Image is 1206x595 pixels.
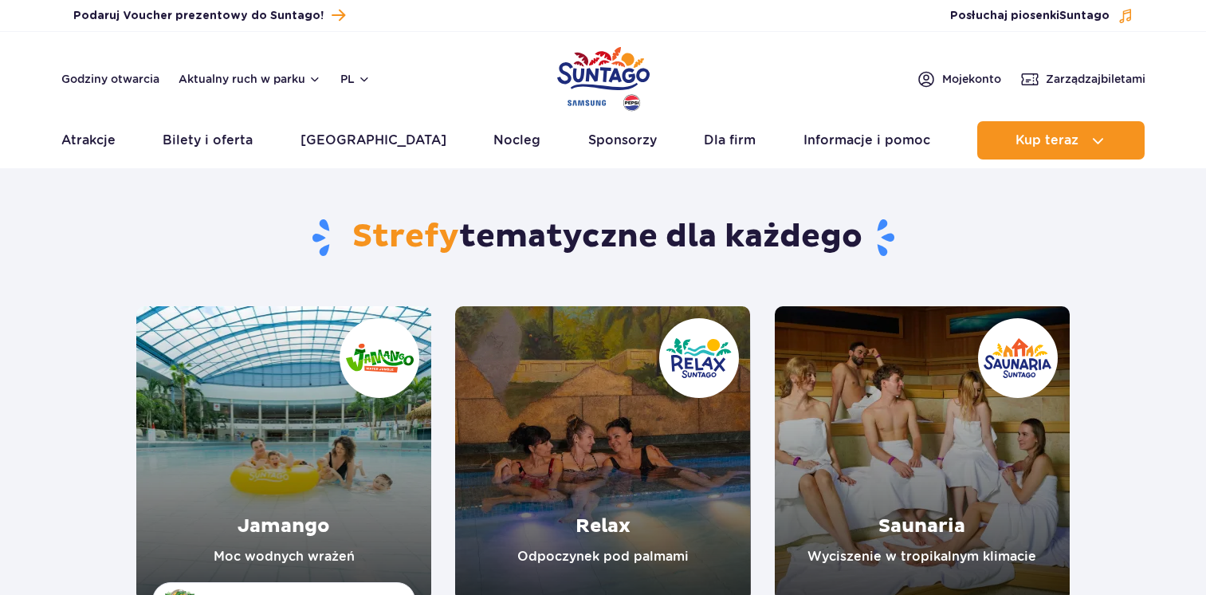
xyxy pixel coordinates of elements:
a: Sponsorzy [588,121,657,160]
a: Godziny otwarcia [61,71,159,87]
button: Aktualny ruch w parku [179,73,321,85]
a: Nocleg [493,121,540,160]
span: Moje konto [942,71,1001,87]
a: Podaruj Voucher prezentowy do Suntago! [73,5,345,26]
button: pl [340,71,371,87]
h1: tematyczne dla każdego [136,217,1070,258]
a: Dla firm [704,121,756,160]
a: Atrakcje [61,121,116,160]
button: Kup teraz [977,121,1145,160]
a: Mojekonto [917,69,1001,89]
span: Kup teraz [1015,133,1078,148]
a: Zarządzajbiletami [1020,69,1145,89]
span: Posłuchaj piosenki [950,8,1110,24]
a: Bilety i oferta [163,121,253,160]
a: Informacje i pomoc [803,121,930,160]
span: Strefy [352,217,459,257]
span: Suntago [1059,10,1110,22]
a: [GEOGRAPHIC_DATA] [301,121,446,160]
button: Posłuchaj piosenkiSuntago [950,8,1133,24]
span: Zarządzaj biletami [1046,71,1145,87]
span: Podaruj Voucher prezentowy do Suntago! [73,8,324,24]
a: Park of Poland [557,40,650,113]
